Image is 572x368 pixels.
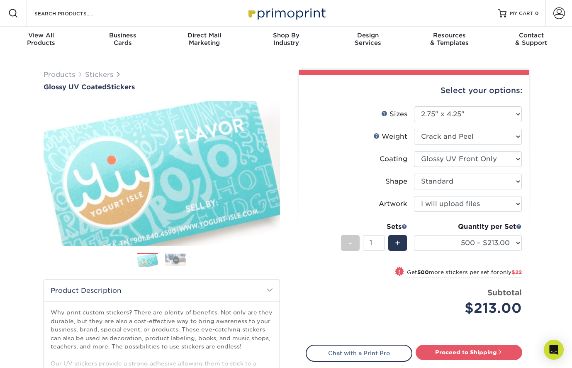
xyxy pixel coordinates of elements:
[416,345,522,360] a: Proceed to Shipping
[44,83,280,91] h1: Stickers
[490,27,572,53] a: Contact& Support
[327,27,409,53] a: DesignServices
[348,237,352,249] span: -
[327,32,409,39] span: Design
[409,32,490,39] span: Resources
[245,32,327,39] span: Shop By
[417,269,429,275] strong: 500
[306,345,412,361] a: Chat with a Print Pro
[306,75,522,106] div: Select your options:
[245,32,327,47] div: Industry
[395,237,400,249] span: +
[82,27,163,53] a: BusinessCards
[137,253,158,268] img: Stickers 01
[44,280,280,301] h2: Product Description
[165,253,186,266] img: Stickers 02
[163,27,245,53] a: Direct MailMarketing
[490,32,572,39] span: Contact
[85,71,113,79] a: Stickers
[487,288,522,297] strong: Subtotal
[163,32,245,39] span: Direct Mail
[245,27,327,53] a: Shop ByIndustry
[44,92,280,255] img: Glossy UV Coated 01
[544,340,564,360] div: Open Intercom Messenger
[44,83,280,91] a: Glossy UV CoatedStickers
[490,32,572,47] div: & Support
[510,10,533,17] span: MY CART
[380,154,407,164] div: Coating
[511,269,522,275] span: $22
[44,71,75,79] a: Products
[385,177,407,186] div: Shape
[327,32,409,47] div: Services
[398,267,400,276] span: !
[409,32,490,47] div: & Templates
[420,298,522,318] div: $213.00
[2,343,71,365] iframe: Google Customer Reviews
[379,199,407,209] div: Artwork
[163,32,245,47] div: Marketing
[499,269,522,275] span: only
[44,83,107,91] span: Glossy UV Coated
[82,32,163,47] div: Cards
[82,32,163,39] span: Business
[381,109,407,119] div: Sizes
[535,10,539,16] span: 0
[373,132,407,142] div: Weight
[407,269,522,277] small: Get more stickers per set for
[414,222,522,232] div: Quantity per Set
[34,8,114,18] input: SEARCH PRODUCTS.....
[245,4,328,22] img: Primoprint
[409,27,490,53] a: Resources& Templates
[341,222,407,232] div: Sets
